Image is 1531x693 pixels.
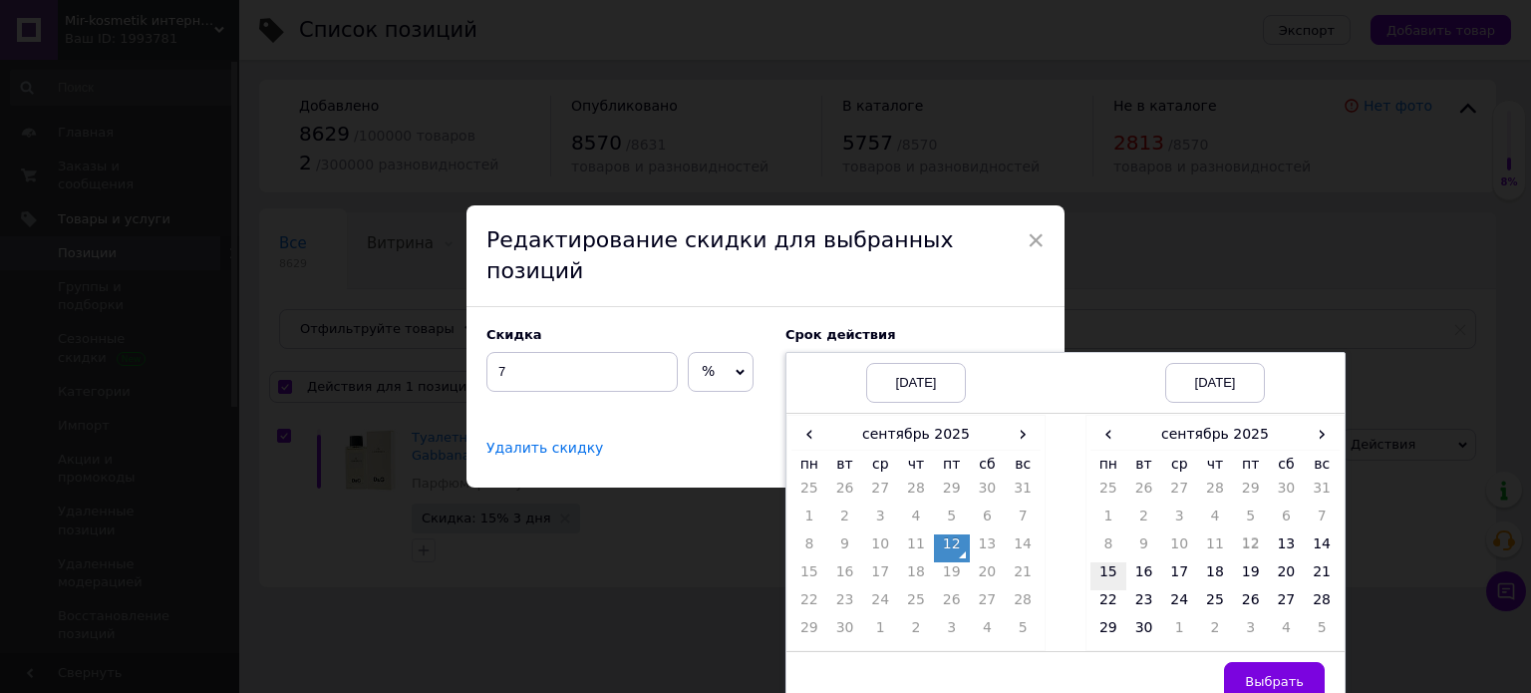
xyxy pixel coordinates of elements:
td: 4 [898,507,934,534]
span: › [1005,420,1041,449]
td: 12 [1233,534,1269,562]
td: 25 [1197,590,1233,618]
span: Редактирование скидки для выбранных позиций [486,227,953,283]
td: 20 [1269,562,1305,590]
td: 28 [1304,590,1340,618]
td: 18 [898,562,934,590]
th: вс [1304,450,1340,479]
td: 2 [898,618,934,646]
td: 29 [791,618,827,646]
th: пт [934,450,970,479]
th: ср [862,450,898,479]
span: Скидка [486,327,542,342]
td: 10 [1161,534,1197,562]
td: 3 [862,507,898,534]
td: 4 [970,618,1006,646]
td: 14 [1304,534,1340,562]
td: 26 [827,479,863,507]
td: 25 [1090,479,1126,507]
td: 11 [1197,534,1233,562]
td: 6 [1269,507,1305,534]
th: сентябрь 2025 [827,420,1006,450]
td: 1 [1161,618,1197,646]
th: чт [898,450,934,479]
th: пн [791,450,827,479]
td: 5 [1005,618,1041,646]
td: 5 [1304,618,1340,646]
td: 1 [791,507,827,534]
td: 27 [862,479,898,507]
div: [DATE] [1165,363,1265,403]
td: 5 [1233,507,1269,534]
span: Выбрать [1245,674,1304,689]
td: 4 [1197,507,1233,534]
td: 29 [1233,479,1269,507]
span: × [1027,223,1045,257]
td: 8 [791,534,827,562]
div: [DATE] [866,363,966,403]
td: 28 [898,479,934,507]
td: 1 [862,618,898,646]
td: 19 [934,562,970,590]
td: 5 [934,507,970,534]
td: 27 [970,590,1006,618]
td: 11 [898,534,934,562]
th: вт [827,450,863,479]
td: 16 [827,562,863,590]
td: 29 [934,479,970,507]
td: 8 [1090,534,1126,562]
th: сентябрь 2025 [1126,420,1305,450]
td: 4 [1269,618,1305,646]
td: 6 [970,507,1006,534]
th: сб [970,450,1006,479]
span: › [1304,420,1340,449]
td: 21 [1304,562,1340,590]
td: 23 [1126,590,1162,618]
td: 3 [1233,618,1269,646]
td: 29 [1090,618,1126,646]
td: 10 [862,534,898,562]
td: 25 [791,479,827,507]
td: 3 [1161,507,1197,534]
th: чт [1197,450,1233,479]
td: 31 [1304,479,1340,507]
td: 15 [791,562,827,590]
td: 16 [1126,562,1162,590]
span: ‹ [1090,420,1126,449]
td: 9 [1126,534,1162,562]
td: 23 [827,590,863,618]
td: 28 [1005,590,1041,618]
th: пн [1090,450,1126,479]
td: 2 [1126,507,1162,534]
td: 26 [1126,479,1162,507]
td: 22 [791,590,827,618]
td: 22 [1090,590,1126,618]
td: 2 [827,507,863,534]
td: 1 [1090,507,1126,534]
td: 13 [1269,534,1305,562]
td: 13 [970,534,1006,562]
td: 26 [934,590,970,618]
td: 30 [1126,618,1162,646]
td: 25 [898,590,934,618]
th: пт [1233,450,1269,479]
td: 30 [827,618,863,646]
td: 15 [1090,562,1126,590]
th: вс [1005,450,1041,479]
td: 7 [1005,507,1041,534]
td: 21 [1005,562,1041,590]
th: ср [1161,450,1197,479]
td: 26 [1233,590,1269,618]
td: 17 [1161,562,1197,590]
span: Удалить скидку [486,440,603,457]
span: % [702,363,715,379]
td: 12 [934,534,970,562]
td: 27 [1269,590,1305,618]
td: 28 [1197,479,1233,507]
label: Cрок действия [785,327,1045,342]
td: 31 [1005,479,1041,507]
td: 24 [1161,590,1197,618]
td: 20 [970,562,1006,590]
input: 0 [486,352,678,392]
td: 17 [862,562,898,590]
